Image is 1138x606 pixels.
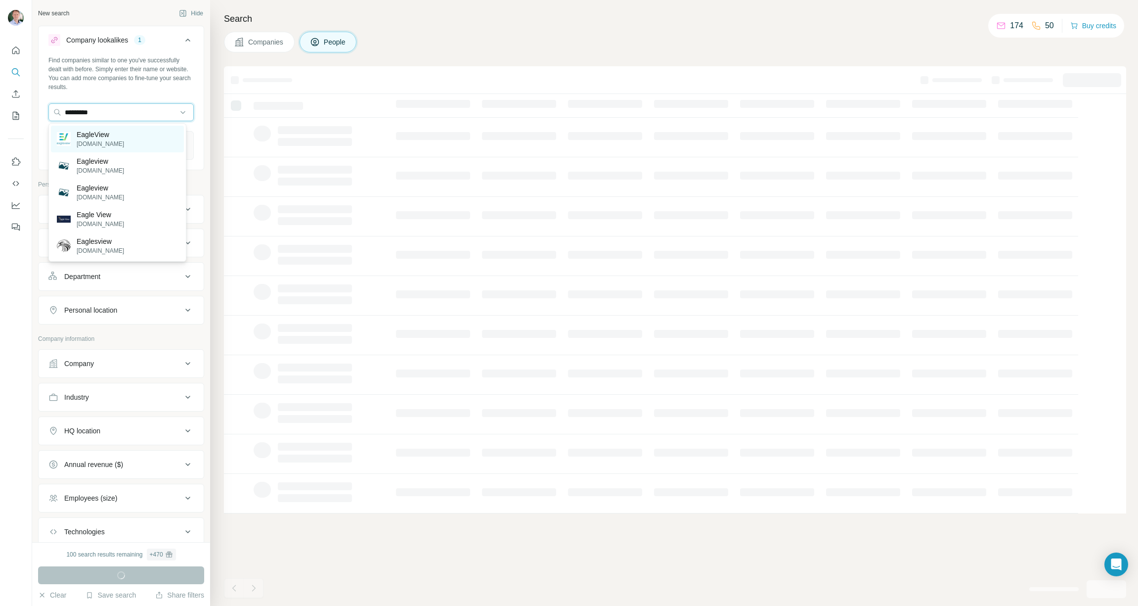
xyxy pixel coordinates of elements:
p: EagleView [77,130,124,140]
button: Employees (size) [39,486,204,510]
div: Find companies similar to one you've successfully dealt with before. Simply enter their name or w... [48,56,194,92]
div: Industry [64,392,89,402]
div: Technologies [64,527,105,537]
p: Personal information [38,180,204,189]
div: 100 search results remaining [66,549,175,560]
button: Feedback [8,218,24,236]
img: Avatar [8,10,24,26]
p: Company information [38,334,204,343]
button: Use Surfe API [8,175,24,192]
p: [DOMAIN_NAME] [77,140,124,148]
p: 174 [1010,20,1023,32]
img: Eagleview [57,159,71,173]
div: New search [38,9,69,18]
button: Job title1 [39,197,204,221]
img: EagleView [57,132,71,146]
button: Enrich CSV [8,85,24,103]
button: Quick start [8,42,24,59]
span: Companies [248,37,284,47]
button: Technologies [39,520,204,544]
button: Share filters [155,590,204,600]
span: People [324,37,347,47]
div: + 470 [150,550,163,559]
p: Eagleview [77,156,124,166]
p: 50 [1045,20,1054,32]
img: Eagle View [57,212,71,226]
img: Eagleview [57,186,71,199]
img: Eaglesview [57,239,71,253]
button: My lists [8,107,24,125]
button: Buy credits [1070,19,1116,33]
div: 1 [134,36,145,45]
div: Personal location [64,305,117,315]
button: Industry [39,385,204,409]
h4: Search [224,12,1126,26]
div: Company lookalikes [66,35,128,45]
p: Eaglesview [77,236,124,246]
button: Clear [38,590,66,600]
div: HQ location [64,426,100,436]
p: [DOMAIN_NAME] [77,246,124,255]
button: Company [39,352,204,375]
p: Eagleview [77,183,124,193]
button: Dashboard [8,196,24,214]
p: [DOMAIN_NAME] [77,166,124,175]
p: Eagle View [77,210,124,220]
button: Personal location [39,298,204,322]
button: Use Surfe on LinkedIn [8,153,24,171]
div: Employees (size) [64,493,117,503]
button: Annual revenue ($) [39,453,204,476]
p: [DOMAIN_NAME] [77,193,124,202]
button: Hide [172,6,210,21]
div: Annual revenue ($) [64,460,123,469]
button: Department [39,265,204,288]
button: Seniority [39,231,204,255]
button: Save search [86,590,136,600]
button: Company lookalikes1 [39,28,204,56]
button: HQ location [39,419,204,443]
p: [DOMAIN_NAME] [77,220,124,229]
button: Search [8,63,24,81]
div: Department [64,272,100,281]
div: Open Intercom Messenger [1104,553,1128,576]
div: Company [64,359,94,369]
